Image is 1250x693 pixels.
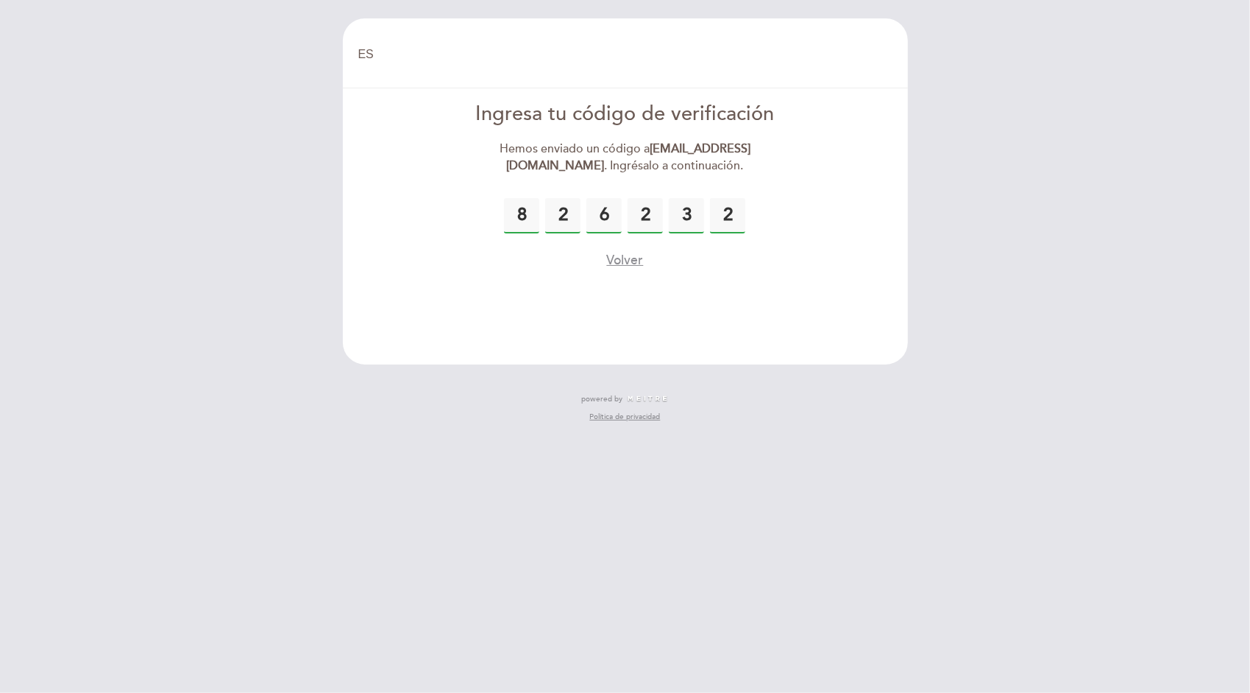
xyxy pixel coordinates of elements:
[582,394,623,404] span: powered by
[456,141,794,175] div: Hemos enviado un código a . Ingrésalo a continuación.
[586,198,622,233] input: 0
[582,394,669,404] a: powered by
[628,198,663,233] input: 0
[504,198,539,233] input: 0
[545,198,580,233] input: 0
[506,141,750,173] strong: [EMAIL_ADDRESS][DOMAIN_NAME]
[589,412,660,422] a: Política de privacidad
[669,198,704,233] input: 0
[710,198,745,233] input: 0
[627,395,669,403] img: MEITRE
[606,251,643,270] button: Volver
[456,100,794,129] div: Ingresa tu código de verificación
